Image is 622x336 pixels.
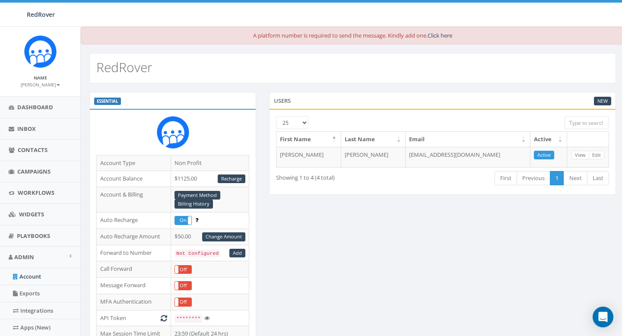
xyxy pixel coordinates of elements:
[175,298,192,307] div: OnOff
[594,97,611,106] a: New
[589,151,604,160] a: Edit
[530,132,567,147] th: Active: activate to sort column ascending
[171,171,249,187] td: $1125.00
[18,146,48,154] span: Contacts
[428,32,452,39] a: Click here
[157,116,189,149] img: Rally_Corp_Icon.png
[534,151,554,160] a: Active
[269,92,616,109] div: Users
[565,116,609,129] input: Type to search
[341,147,406,168] td: [PERSON_NAME]
[229,249,245,258] a: Add
[19,210,44,218] span: Widgets
[94,98,121,105] label: ESSENTIAL
[97,261,171,278] td: Call Forward
[175,282,191,290] label: Off
[175,200,213,209] a: Billing History
[517,171,550,185] a: Previous
[171,155,249,171] td: Non Profit
[17,232,50,240] span: Playbooks
[587,171,609,185] a: Last
[175,191,220,200] a: Payment Method
[97,228,171,245] td: Auto Recharge Amount
[550,171,564,185] a: 1
[175,250,220,257] code: Not Configured
[218,174,245,184] a: Recharge
[276,170,407,182] div: Showing 1 to 4 (4 total)
[17,125,36,133] span: Inbox
[17,168,51,175] span: Campaigns
[24,35,57,68] img: Rally_Corp_Icon.png
[17,103,53,111] span: Dashboard
[97,171,171,187] td: Account Balance
[14,253,34,261] span: Admin
[171,228,249,245] td: $50.00
[27,10,55,19] span: RedRover
[495,171,517,185] a: First
[276,132,341,147] th: First Name: activate to sort column descending
[97,187,171,212] td: Account & Billing
[175,298,191,306] label: Off
[97,310,171,326] td: API Token
[175,216,192,225] div: OnOff
[406,147,530,168] td: [EMAIL_ADDRESS][DOMAIN_NAME]
[97,155,171,171] td: Account Type
[21,82,60,88] small: [PERSON_NAME]
[341,132,406,147] th: Last Name: activate to sort column ascending
[406,132,530,147] th: Email: activate to sort column ascending
[97,212,171,228] td: Auto Recharge
[97,245,171,261] td: Forward to Number
[97,294,171,310] td: MFA Authentication
[276,147,341,168] td: [PERSON_NAME]
[18,189,54,197] span: Workflows
[564,171,587,185] a: Next
[175,216,191,225] label: On
[175,265,192,274] div: OnOff
[34,75,47,81] small: Name
[593,307,613,327] div: Open Intercom Messenger
[21,80,60,88] a: [PERSON_NAME]
[175,281,192,290] div: OnOff
[161,315,167,321] i: Generate New Token
[571,151,589,160] a: View
[97,278,171,294] td: Message Forward
[202,232,245,241] a: Change Amount
[175,266,191,274] label: Off
[195,216,198,224] span: Enable to prevent campaign failure.
[96,60,152,74] h2: RedRover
